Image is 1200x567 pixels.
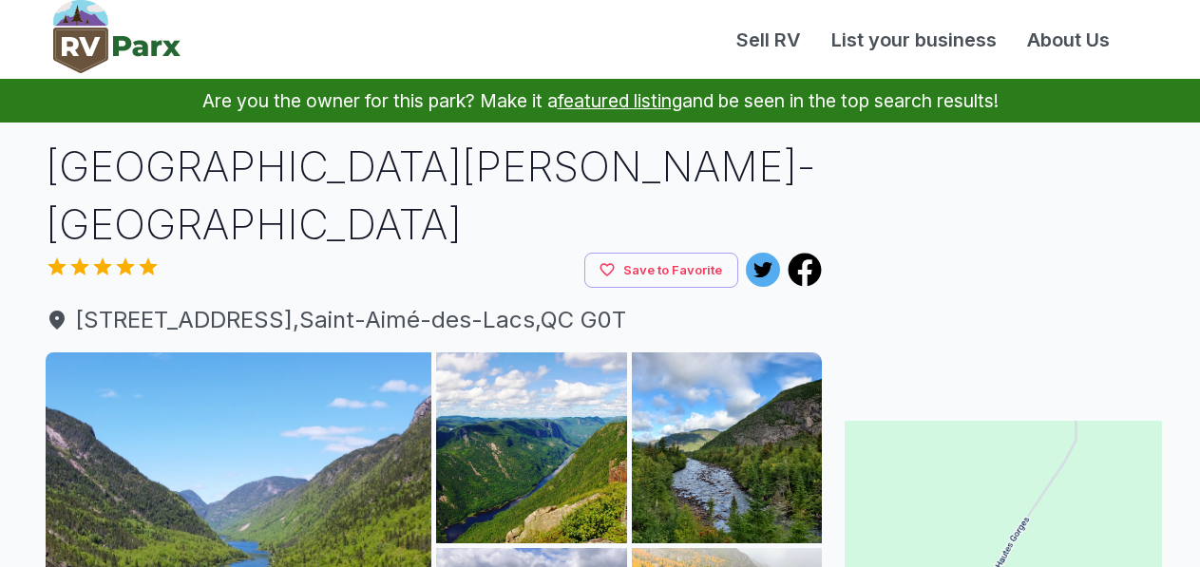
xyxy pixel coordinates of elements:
a: [STREET_ADDRESS],Saint-Aimé-des-Lacs,QC G0T [46,303,823,337]
p: Are you the owner for this park? Make it a and be seen in the top search results! [23,79,1177,123]
iframe: Advertisement [845,138,1162,375]
h1: [GEOGRAPHIC_DATA][PERSON_NAME]-[GEOGRAPHIC_DATA] [46,138,823,253]
a: About Us [1012,26,1125,54]
a: featured listing [558,89,682,112]
button: Save to Favorite [584,253,738,288]
a: Sell RV [721,26,816,54]
a: List your business [816,26,1012,54]
img: AAcXr8pmO58Efc5sRZm-gBo5pHNU07ki0UEEBW-QPwgETcPnG4AtVlFvy9LNmGT8By80Zn9Sw1s-Zirb84ZRbEY4v2JmPcg4w... [632,352,823,543]
span: [STREET_ADDRESS] , Saint-Aimé-des-Lacs , QC G0T [46,303,823,337]
img: AAcXr8p8rUg8h8B4jA01RsgCxwwWhXnHIH1gc2o4PLIpSDCcPqIQmY8ugBr_9W3Z6dUlSLY8Dz8RxS0dXoZEqEssCzSFGkOJY... [436,352,627,543]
